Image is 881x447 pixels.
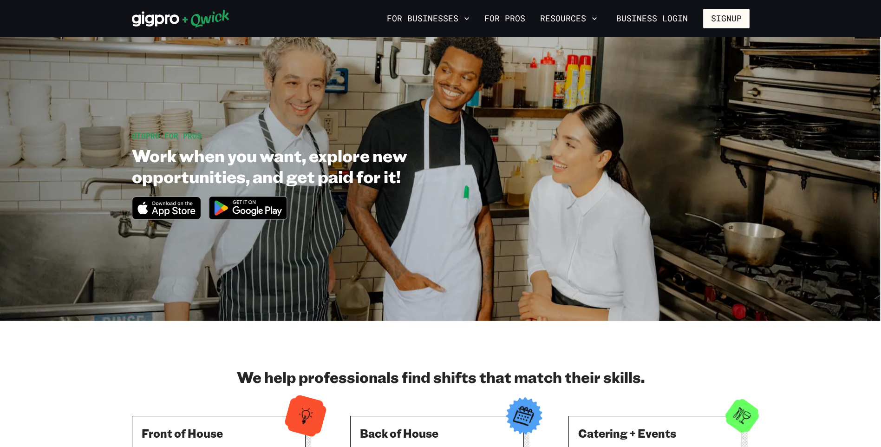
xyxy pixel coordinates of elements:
[360,426,514,440] h3: Back of House
[132,368,750,386] h2: We help professionals find shifts that match their skills.
[132,145,502,187] h1: Work when you want, explore new opportunities, and get paid for it!
[142,426,296,440] h3: Front of House
[132,212,202,222] a: Download on the App Store
[203,191,293,225] img: Get it on Google Play
[703,9,750,28] button: Signup
[481,11,529,26] a: For Pros
[383,11,473,26] button: For Businesses
[536,11,601,26] button: Resources
[578,426,732,440] h3: Catering + Events
[608,9,696,28] a: Business Login
[132,131,202,140] span: GIGPRO FOR PROS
